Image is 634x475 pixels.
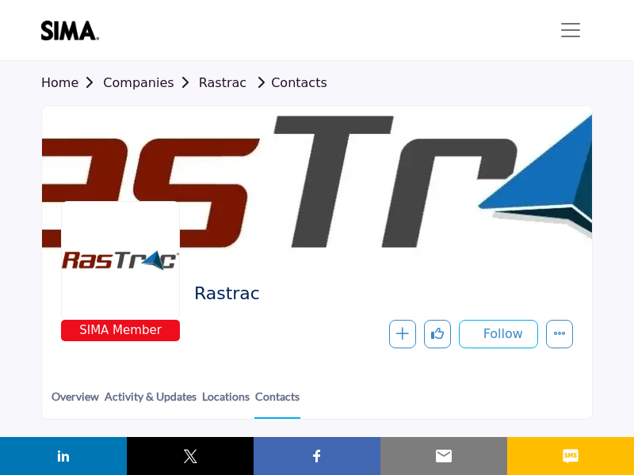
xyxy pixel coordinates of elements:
a: Locations [201,388,250,417]
span: SIMA Member [64,321,177,340]
button: More details [546,320,573,348]
a: Overview [51,388,100,417]
button: Toggle navigation [548,14,593,46]
a: Contacts [254,388,300,419]
img: twitter sharing button [181,446,200,465]
a: Home [41,75,103,90]
img: site Logo [41,21,107,40]
img: linkedin sharing button [54,446,73,465]
button: Like [424,320,451,348]
a: Contacts [250,75,327,90]
a: Rastrac [199,75,246,90]
a: Activity & Updates [104,388,197,417]
button: Follow [459,320,538,348]
img: email sharing button [434,446,453,465]
img: sms sharing button [561,446,580,465]
h2: Rastrac [194,283,565,304]
img: facebook sharing button [307,446,327,465]
a: Companies [103,75,198,90]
